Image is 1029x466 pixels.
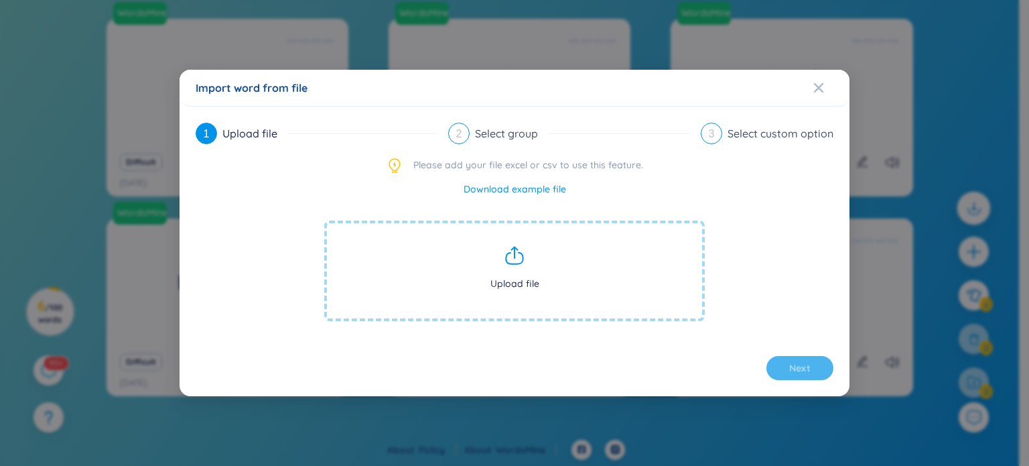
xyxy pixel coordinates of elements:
span: 1 [204,128,210,139]
div: Upload file [222,123,288,144]
div: 1Upload file [196,123,437,144]
div: 2Select group [448,123,690,144]
span: Upload file [324,221,705,321]
div: Import word from file [196,80,833,95]
div: 3Select custom option [701,123,833,144]
div: Select group [475,123,549,144]
span: Please add your file excel or csv to use this feature. [413,158,643,174]
button: Close [813,70,849,106]
a: Download example file [464,182,566,196]
div: Select custom option [728,123,833,144]
span: 3 [709,128,715,139]
span: 2 [456,128,462,139]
